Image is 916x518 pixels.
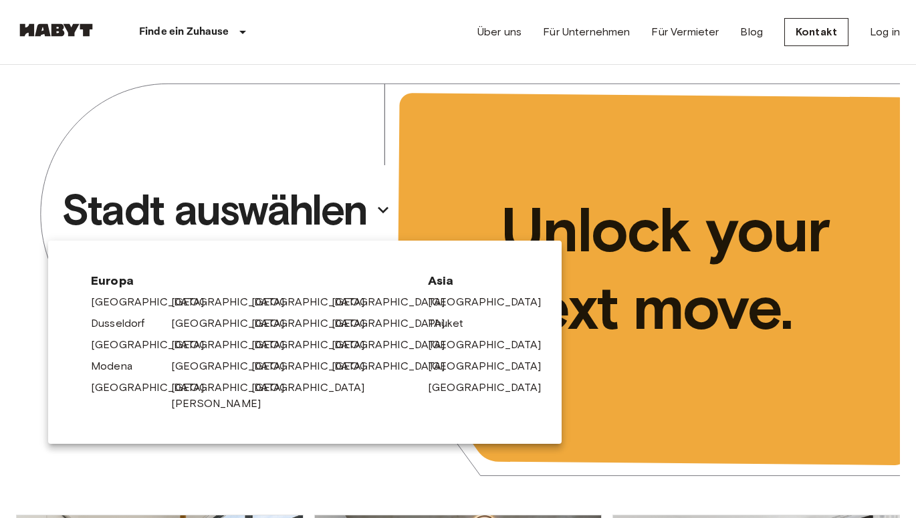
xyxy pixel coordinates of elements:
a: [GEOGRAPHIC_DATA] [171,337,298,353]
a: [GEOGRAPHIC_DATA] [428,337,555,353]
a: [GEOGRAPHIC_DATA] [251,315,378,332]
a: [GEOGRAPHIC_DATA] [91,294,218,310]
a: [GEOGRAPHIC_DATA] [428,358,555,374]
a: [GEOGRAPHIC_DATA] [251,294,378,310]
a: [GEOGRAPHIC_DATA] [171,315,298,332]
a: [GEOGRAPHIC_DATA] [428,294,555,310]
a: [GEOGRAPHIC_DATA] [428,380,555,396]
a: [GEOGRAPHIC_DATA] [332,315,459,332]
a: Dusseldorf [91,315,158,332]
a: [GEOGRAPHIC_DATA] [171,358,298,374]
a: [GEOGRAPHIC_DATA] [332,337,459,353]
a: [GEOGRAPHIC_DATA] [251,358,378,374]
a: [GEOGRAPHIC_DATA] [171,294,298,310]
a: [GEOGRAPHIC_DATA] [251,337,378,353]
a: Modena [91,358,146,374]
a: [GEOGRAPHIC_DATA] [251,380,378,396]
a: [GEOGRAPHIC_DATA][PERSON_NAME] [171,380,298,412]
a: [GEOGRAPHIC_DATA] [332,358,459,374]
span: Europa [91,273,407,289]
a: [GEOGRAPHIC_DATA] [332,294,459,310]
a: [GEOGRAPHIC_DATA] [91,337,218,353]
a: Phuket [428,315,477,332]
a: [GEOGRAPHIC_DATA] [91,380,218,396]
span: Asia [428,273,519,289]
